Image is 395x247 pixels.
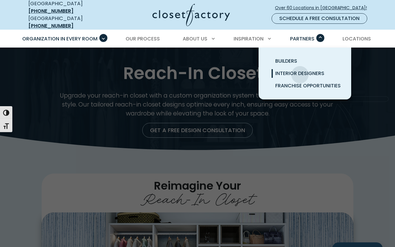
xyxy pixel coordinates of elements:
[183,35,207,42] span: About Us
[275,57,297,65] span: Builders
[275,2,372,13] a: Over 60 Locations in [GEOGRAPHIC_DATA]!
[28,15,104,30] div: [GEOGRAPHIC_DATA]
[234,35,264,42] span: Inspiration
[28,7,73,15] a: [PHONE_NUMBER]
[275,5,372,11] span: Over 60 Locations in [GEOGRAPHIC_DATA]!
[275,70,324,77] span: Interior Designers
[275,82,341,89] span: Franchise Opportunities
[28,22,73,29] a: [PHONE_NUMBER]
[272,13,367,24] a: Schedule a Free Consultation
[18,30,377,48] nav: Primary Menu
[290,35,314,42] span: Partners
[259,48,351,99] ul: Partners submenu
[126,35,160,42] span: Our Process
[152,4,230,26] img: Closet Factory Logo
[343,35,371,42] span: Locations
[22,35,98,42] span: Organization in Every Room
